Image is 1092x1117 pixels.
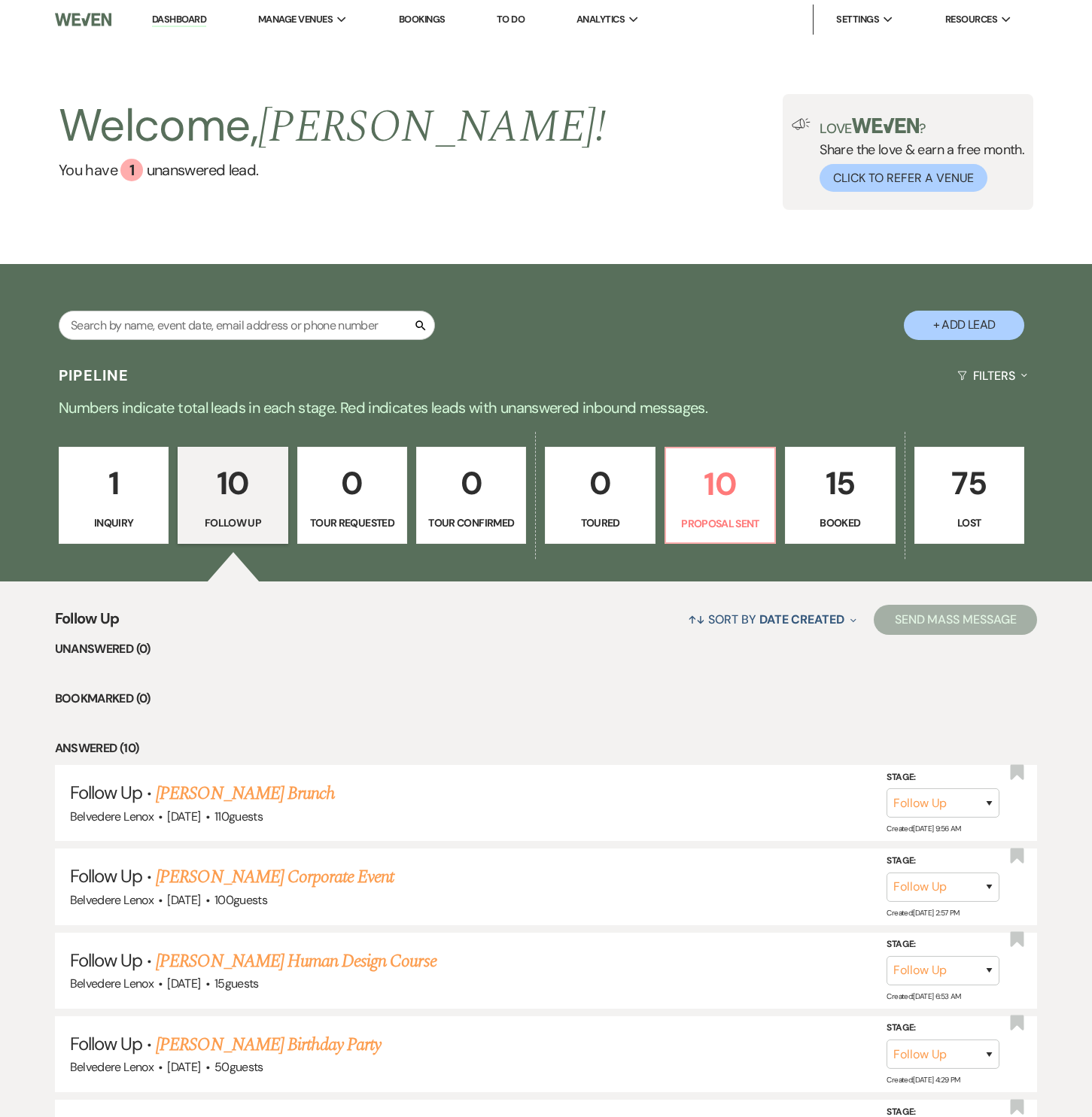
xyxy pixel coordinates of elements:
span: Follow Up [70,781,142,804]
span: Follow Up [70,949,142,972]
span: 100 guests [214,892,267,908]
a: Dashboard [152,13,206,27]
a: [PERSON_NAME] Birthday Party [156,1031,381,1058]
a: 15Booked [785,447,895,545]
span: Manage Venues [258,12,333,27]
span: Created: [DATE] 4:29 PM [887,1075,960,1085]
button: Click to Refer a Venue [820,164,987,192]
p: 10 [675,459,765,509]
div: Share the love & earn a free month. [811,118,1024,192]
p: Lost [924,514,1014,531]
span: [DATE] [167,1059,200,1075]
a: Bookings [399,13,446,26]
li: Bookmarked (0) [55,689,1038,709]
a: 0Tour Requested [297,447,407,545]
span: Created: [DATE] 6:53 AM [887,991,960,1001]
a: 10Proposal Sent [665,447,776,545]
span: Date Created [759,612,844,627]
p: 0 [307,458,397,508]
span: [DATE] [167,976,200,991]
h3: Pipeline [59,365,129,386]
a: 10Follow Up [178,447,287,545]
span: 110 guests [214,809,263,824]
p: Tour Requested [307,514,397,531]
p: Numbers indicate total leads in each stage. Red indicates leads with unanswered inbound messages. [5,396,1088,420]
span: Belvedere Lenox [70,1059,154,1075]
p: Inquiry [68,514,159,531]
span: Created: [DATE] 2:57 PM [887,908,959,918]
span: Follow Up [70,864,142,888]
input: Search by name, event date, email address or phone number [59,311,435,340]
button: Send Mass Message [874,605,1038,635]
span: Analytics [576,12,625,27]
span: 50 guests [214,1059,263,1075]
button: Filters [951,356,1033,396]
span: Follow Up [55,607,120,639]
img: loud-speaker-illustration.svg [792,118,811,130]
span: 15 guests [214,976,259,991]
a: You have 1 unanswered lead. [59,159,606,181]
span: ↑↓ [688,612,706,627]
span: Settings [836,12,879,27]
span: Resources [945,12,997,27]
p: 15 [795,458,885,508]
a: [PERSON_NAME] Human Design Course [156,948,436,975]
a: [PERSON_NAME] Brunch [156,780,335,807]
span: Belvedere Lenox [70,976,154,991]
label: Stage: [887,1020,999,1037]
div: 1 [120,159,143,181]
p: Tour Confirmed [426,514,516,531]
a: 1Inquiry [59,447,169,545]
span: Belvedere Lenox [70,892,154,908]
p: 10 [187,458,278,508]
p: 75 [924,458,1014,508]
label: Stage: [887,769,999,786]
span: Created: [DATE] 9:56 AM [887,824,960,833]
label: Stage: [887,853,999,870]
span: Belvedere Lenox [70,809,154,824]
p: Love ? [820,118,1024,135]
p: 0 [555,458,645,508]
p: Proposal Sent [675,515,765,532]
li: Unanswered (0) [55,639,1038,659]
img: Weven Logo [55,4,111,35]
span: [PERSON_NAME] ! [258,93,606,162]
p: Follow Up [187,514,278,531]
li: Answered (10) [55,739,1038,758]
p: 1 [68,458,159,508]
button: + Add Lead [904,311,1024,340]
img: weven-logo-green.svg [852,118,919,133]
h2: Welcome, [59,94,606,159]
label: Stage: [887,936,999,953]
span: Follow Up [70,1032,142,1055]
p: Toured [555,514,645,531]
span: [DATE] [167,809,200,824]
p: Booked [795,514,885,531]
p: 0 [426,458,516,508]
button: Sort By Date Created [682,599,862,639]
a: 0Toured [545,447,655,545]
a: 0Tour Confirmed [416,447,526,545]
a: [PERSON_NAME] Corporate Event [156,864,394,891]
a: 75Lost [914,447,1024,545]
a: To Do [497,13,525,26]
span: [DATE] [167,892,200,908]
